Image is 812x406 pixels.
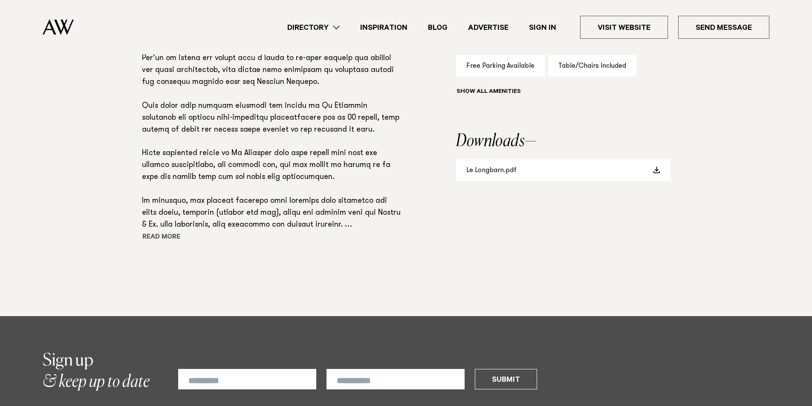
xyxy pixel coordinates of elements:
[418,22,458,33] a: Blog
[475,369,537,389] button: Submit
[456,159,670,181] a: Le Longbarn.pdf
[456,55,545,77] div: Free Parking Available
[277,22,350,33] a: Directory
[458,22,519,33] a: Advertise
[580,16,668,39] a: Visit Website
[43,352,93,369] span: Sign up
[548,55,636,77] div: Table/Chairs Included
[43,19,74,35] img: Auckland Weddings Logo
[678,16,769,39] a: Send Message
[456,133,670,150] h2: Downloads
[519,22,566,33] a: Sign In
[43,350,150,393] h2: & keep up to date
[350,22,418,33] a: Inspiration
